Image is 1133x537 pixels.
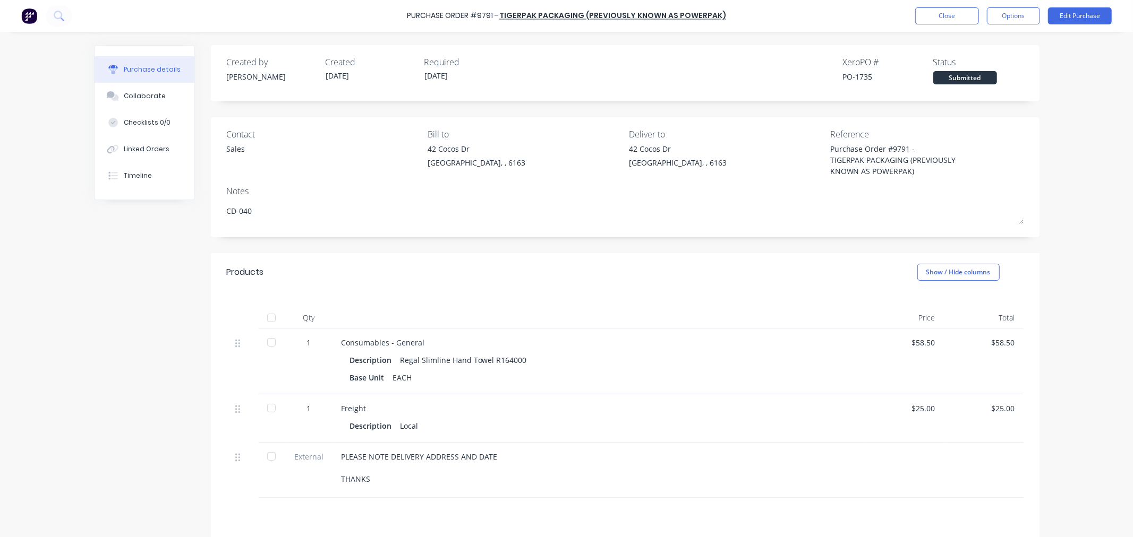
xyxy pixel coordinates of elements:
[350,352,401,368] div: Description
[952,403,1015,414] div: $25.00
[124,171,152,180] div: Timeline
[124,91,166,101] div: Collaborate
[915,7,979,24] button: Close
[428,143,525,154] div: 42 Cocos Dr
[629,157,727,168] div: [GEOGRAPHIC_DATA], , 6163
[917,264,1000,281] button: Show / Hide columns
[952,337,1015,348] div: $58.50
[407,11,498,22] div: Purchase Order #9791 -
[350,418,401,434] div: Description
[401,352,527,368] div: Regal Slimline Hand Towel R164000
[227,71,317,82] div: [PERSON_NAME]
[499,11,726,21] a: TIGERPAK PACKAGING (PREVIOUSLY KNOWN AS POWERPAK)
[294,403,325,414] div: 1
[933,56,1024,68] div: Status
[428,128,621,141] div: Bill to
[393,370,412,385] div: EACH
[864,307,944,328] div: Price
[843,71,933,82] div: PO-1735
[933,71,997,84] div: Submitted
[830,128,1024,141] div: Reference
[95,83,194,109] button: Collaborate
[342,337,856,348] div: Consumables - General
[424,56,515,68] div: Required
[629,143,727,154] div: 42 Cocos Dr
[326,56,416,68] div: Created
[350,370,393,385] div: Base Unit
[227,266,264,279] div: Products
[227,128,420,141] div: Contact
[95,56,194,83] button: Purchase details
[227,185,1024,197] div: Notes
[294,337,325,348] div: 1
[21,8,37,24] img: Factory
[873,337,935,348] div: $58.50
[285,307,333,328] div: Qty
[629,128,822,141] div: Deliver to
[428,157,525,168] div: [GEOGRAPHIC_DATA], , 6163
[294,451,325,462] span: External
[124,144,169,154] div: Linked Orders
[873,403,935,414] div: $25.00
[124,65,181,74] div: Purchase details
[95,162,194,189] button: Timeline
[843,56,933,68] div: Xero PO #
[987,7,1040,24] button: Options
[124,118,171,127] div: Checklists 0/0
[342,451,856,484] div: PLEASE NOTE DELIVERY ADDRESS AND DATE THANKS
[830,143,963,177] textarea: Purchase Order #9791 - TIGERPAK PACKAGING (PREVIOUSLY KNOWN AS POWERPAK)
[342,403,856,414] div: Freight
[95,109,194,136] button: Checklists 0/0
[227,143,245,154] div: Sales
[1048,7,1112,24] button: Edit Purchase
[227,56,317,68] div: Created by
[227,200,1024,224] textarea: CD-040
[95,136,194,162] button: Linked Orders
[401,418,419,434] div: Local
[944,307,1024,328] div: Total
